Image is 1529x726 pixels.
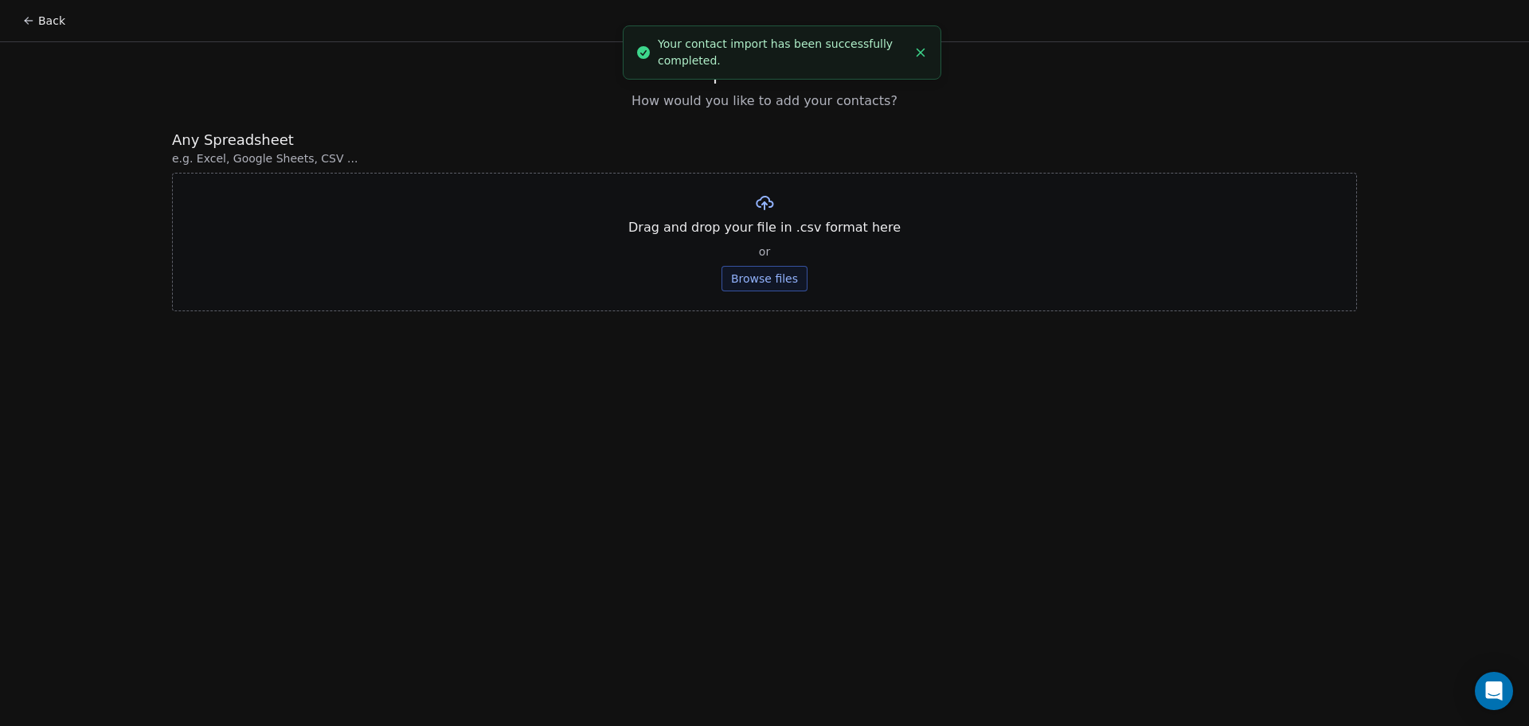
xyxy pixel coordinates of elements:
span: or [759,244,770,260]
span: Any Spreadsheet [172,130,1357,150]
span: How would you like to add your contacts? [632,92,897,111]
span: e.g. Excel, Google Sheets, CSV ... [172,150,1357,166]
span: Drag and drop your file in .csv format here [628,218,901,237]
button: Close toast [910,42,931,63]
button: Back [13,6,75,35]
div: Open Intercom Messenger [1475,672,1513,710]
button: Browse files [721,266,808,291]
div: Your contact import has been successfully completed. [658,36,907,69]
